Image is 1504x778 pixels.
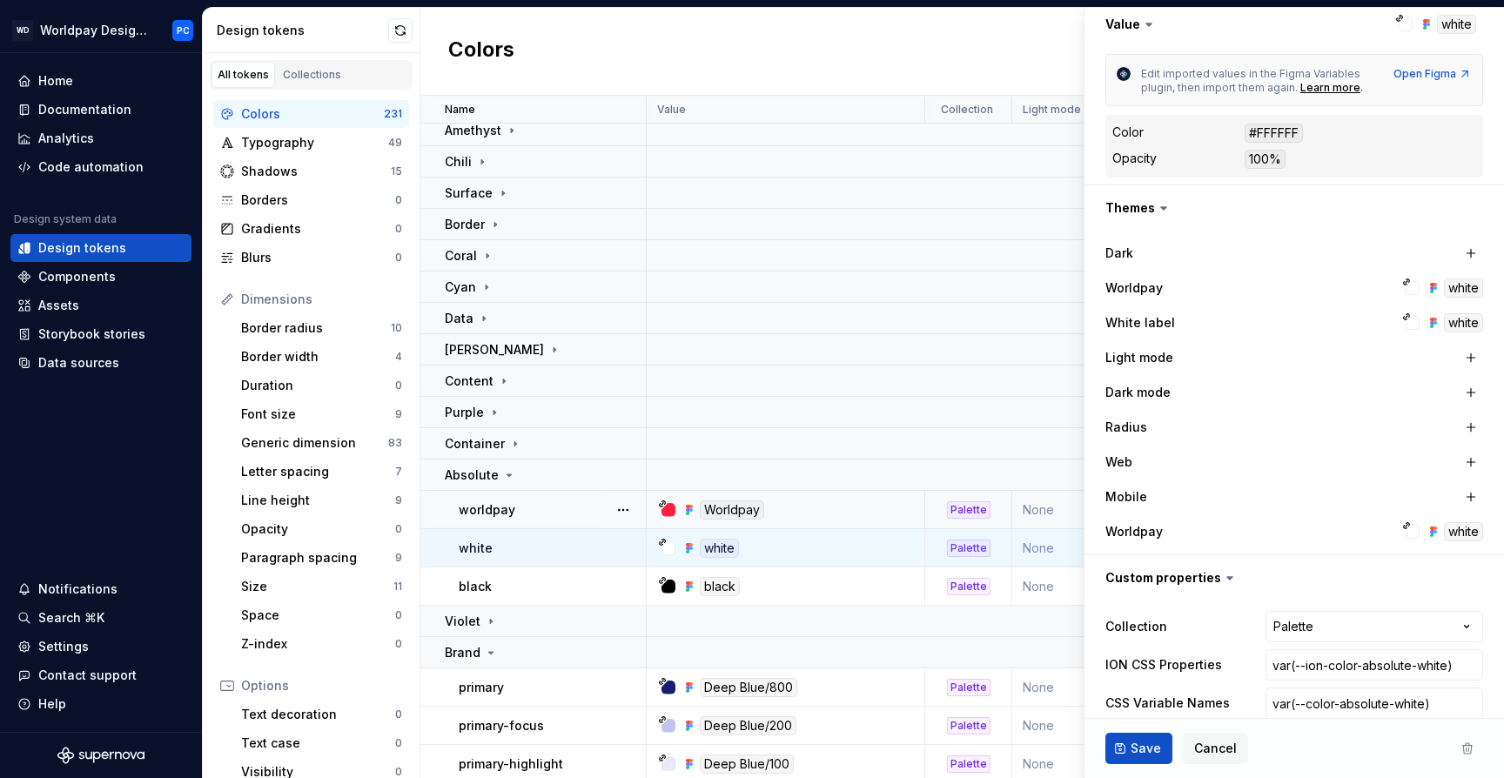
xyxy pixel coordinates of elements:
[1012,529,1204,567] td: None
[1105,245,1133,262] label: Dark
[38,101,131,118] div: Documentation
[445,341,544,359] p: [PERSON_NAME]
[1105,656,1222,674] label: ION CSS Properties
[1105,419,1147,436] label: Radius
[241,377,395,394] div: Duration
[38,667,137,684] div: Contact support
[391,164,402,178] div: 15
[38,609,104,627] div: Search ⌘K
[38,695,66,713] div: Help
[12,20,33,41] div: WD
[38,325,145,343] div: Storybook stories
[445,103,475,117] p: Name
[445,310,473,327] p: Data
[10,575,191,603] button: Notifications
[241,549,395,567] div: Paragraph spacing
[947,679,990,696] div: Palette
[395,493,402,507] div: 9
[448,36,514,67] h2: Colors
[1012,567,1204,606] td: None
[241,291,402,308] div: Dimensions
[445,466,499,484] p: Absolute
[1300,81,1360,95] a: Learn more
[241,520,395,538] div: Opacity
[395,465,402,479] div: 7
[700,678,797,697] div: Deep Blue/800
[10,263,191,291] a: Components
[393,580,402,594] div: 11
[234,458,409,486] a: Letter spacing7
[445,372,493,390] p: Content
[234,314,409,342] a: Border radius10
[395,608,402,622] div: 0
[38,297,79,314] div: Assets
[38,268,116,285] div: Components
[1105,733,1172,764] button: Save
[1393,67,1472,81] a: Open Figma
[1012,668,1204,707] td: None
[700,716,796,735] div: Deep Blue/200
[213,186,409,214] a: Borders0
[38,72,73,90] div: Home
[38,580,117,598] div: Notifications
[395,736,402,750] div: 0
[1444,313,1483,332] div: white
[10,320,191,348] a: Storybook stories
[283,68,341,82] div: Collections
[700,539,739,558] div: white
[38,130,94,147] div: Analytics
[1023,103,1081,117] p: Light mode
[217,22,388,39] div: Design tokens
[57,747,144,764] svg: Supernova Logo
[38,638,89,655] div: Settings
[459,540,493,557] p: white
[241,134,388,151] div: Typography
[445,247,477,265] p: Coral
[395,222,402,236] div: 0
[947,578,990,595] div: Palette
[241,348,395,366] div: Border width
[218,68,269,82] div: All tokens
[1360,81,1363,94] span: .
[10,292,191,319] a: Assets
[234,601,409,629] a: Space0
[234,372,409,399] a: Duration0
[213,100,409,128] a: Colors231
[657,103,686,117] p: Value
[10,690,191,718] button: Help
[384,107,402,121] div: 231
[445,644,480,661] p: Brand
[38,354,119,372] div: Data sources
[459,717,544,734] p: primary-focus
[234,486,409,514] a: Line height9
[700,500,764,520] div: Worldpay
[1444,278,1483,298] div: white
[241,191,395,209] div: Borders
[1245,150,1286,169] div: 100%
[395,407,402,421] div: 9
[241,607,395,624] div: Space
[213,129,409,157] a: Typography49
[234,429,409,457] a: Generic dimension83
[241,578,393,595] div: Size
[1105,384,1171,401] label: Dark mode
[241,734,395,752] div: Text case
[459,755,563,773] p: primary-highlight
[947,755,990,773] div: Palette
[947,540,990,557] div: Palette
[10,661,191,689] button: Contact support
[213,158,409,185] a: Shadows15
[241,434,388,452] div: Generic dimension
[10,96,191,124] a: Documentation
[177,23,190,37] div: PC
[1245,124,1303,143] div: #FFFFFF
[241,463,395,480] div: Letter spacing
[459,679,504,696] p: primary
[241,105,384,123] div: Colors
[947,501,990,519] div: Palette
[241,220,395,238] div: Gradients
[10,604,191,632] button: Search ⌘K
[445,613,480,630] p: Violet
